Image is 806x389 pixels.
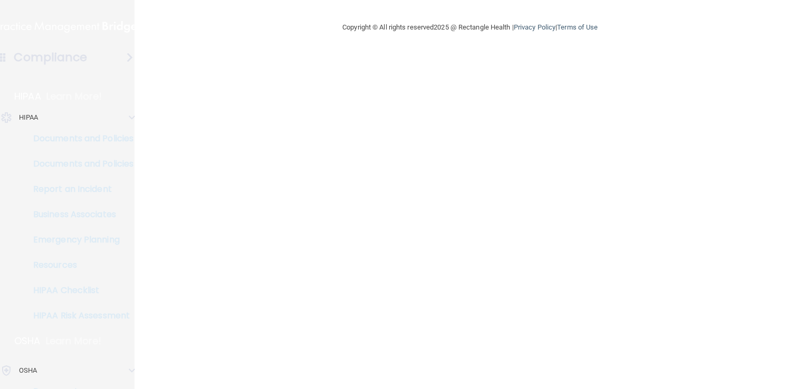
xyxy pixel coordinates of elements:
[7,310,151,321] p: HIPAA Risk Assessment
[7,159,151,169] p: Documents and Policies
[7,209,151,220] p: Business Associates
[7,235,151,245] p: Emergency Planning
[14,90,41,103] p: HIPAA
[14,50,87,65] h4: Compliance
[19,364,37,377] p: OSHA
[14,335,41,347] p: OSHA
[7,133,151,144] p: Documents and Policies
[46,90,102,103] p: Learn More!
[7,285,151,296] p: HIPAA Checklist
[277,11,663,44] div: Copyright © All rights reserved 2025 @ Rectangle Health | |
[19,111,39,124] p: HIPAA
[46,335,102,347] p: Learn More!
[7,184,151,194] p: Report an Incident
[7,260,151,270] p: Resources
[514,23,555,31] a: Privacy Policy
[557,23,598,31] a: Terms of Use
